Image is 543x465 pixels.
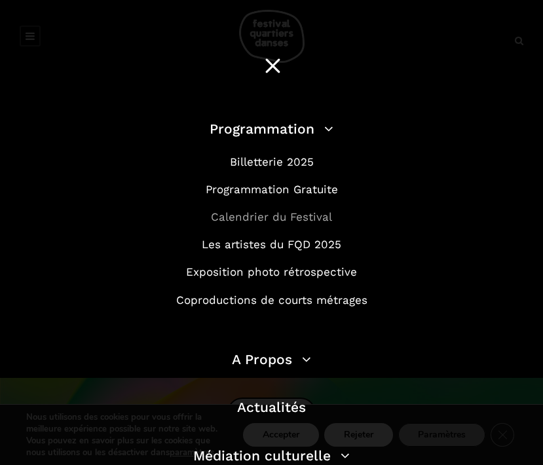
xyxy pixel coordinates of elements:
[237,399,306,415] a: Actualités
[193,447,350,464] a: Médiation culturelle
[230,155,314,168] a: Billetterie 2025
[206,183,338,196] a: Programmation Gratuite
[211,210,332,223] a: Calendrier du Festival
[232,351,311,367] a: A Propos
[176,293,367,307] a: Coproductions de courts métrages
[186,265,357,278] a: Exposition photo rétrospective
[202,238,341,251] a: Les artistes du FQD 2025
[210,121,333,137] a: Programmation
